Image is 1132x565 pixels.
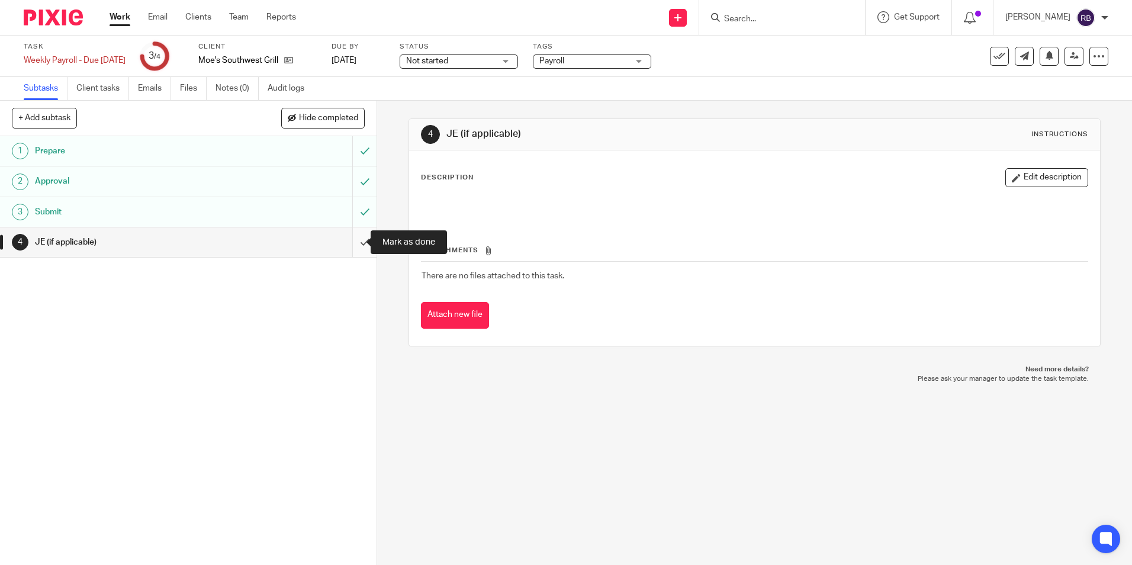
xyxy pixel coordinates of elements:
[198,42,317,52] label: Client
[332,42,385,52] label: Due by
[35,142,239,160] h1: Prepare
[24,77,67,100] a: Subtasks
[266,11,296,23] a: Reports
[446,128,780,140] h1: JE (if applicable)
[12,108,77,128] button: + Add subtask
[406,57,448,65] span: Not started
[400,42,518,52] label: Status
[12,143,28,159] div: 1
[1076,8,1095,27] img: svg%3E
[421,302,489,329] button: Attach new file
[1005,11,1070,23] p: [PERSON_NAME]
[35,172,239,190] h1: Approval
[533,42,651,52] label: Tags
[24,9,83,25] img: Pixie
[35,233,239,251] h1: JE (if applicable)
[24,54,126,66] div: Weekly Payroll - Due Wednesday
[35,203,239,221] h1: Submit
[12,234,28,251] div: 4
[894,13,940,21] span: Get Support
[420,374,1088,384] p: Please ask your manager to update the task template.
[12,174,28,190] div: 2
[299,114,358,123] span: Hide completed
[723,14,829,25] input: Search
[180,77,207,100] a: Files
[539,57,564,65] span: Payroll
[149,49,160,63] div: 3
[24,54,126,66] div: Weekly Payroll - Due [DATE]
[229,11,249,23] a: Team
[216,77,259,100] a: Notes (0)
[185,11,211,23] a: Clients
[281,108,365,128] button: Hide completed
[422,247,478,253] span: Attachments
[148,11,168,23] a: Email
[12,204,28,220] div: 3
[76,77,129,100] a: Client tasks
[154,53,160,60] small: /4
[422,272,564,280] span: There are no files attached to this task.
[24,42,126,52] label: Task
[198,54,278,66] p: Moe's Southwest Grill
[420,365,1088,374] p: Need more details?
[332,56,356,65] span: [DATE]
[1005,168,1088,187] button: Edit description
[138,77,171,100] a: Emails
[421,125,440,144] div: 4
[268,77,313,100] a: Audit logs
[110,11,130,23] a: Work
[421,173,474,182] p: Description
[1031,130,1088,139] div: Instructions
